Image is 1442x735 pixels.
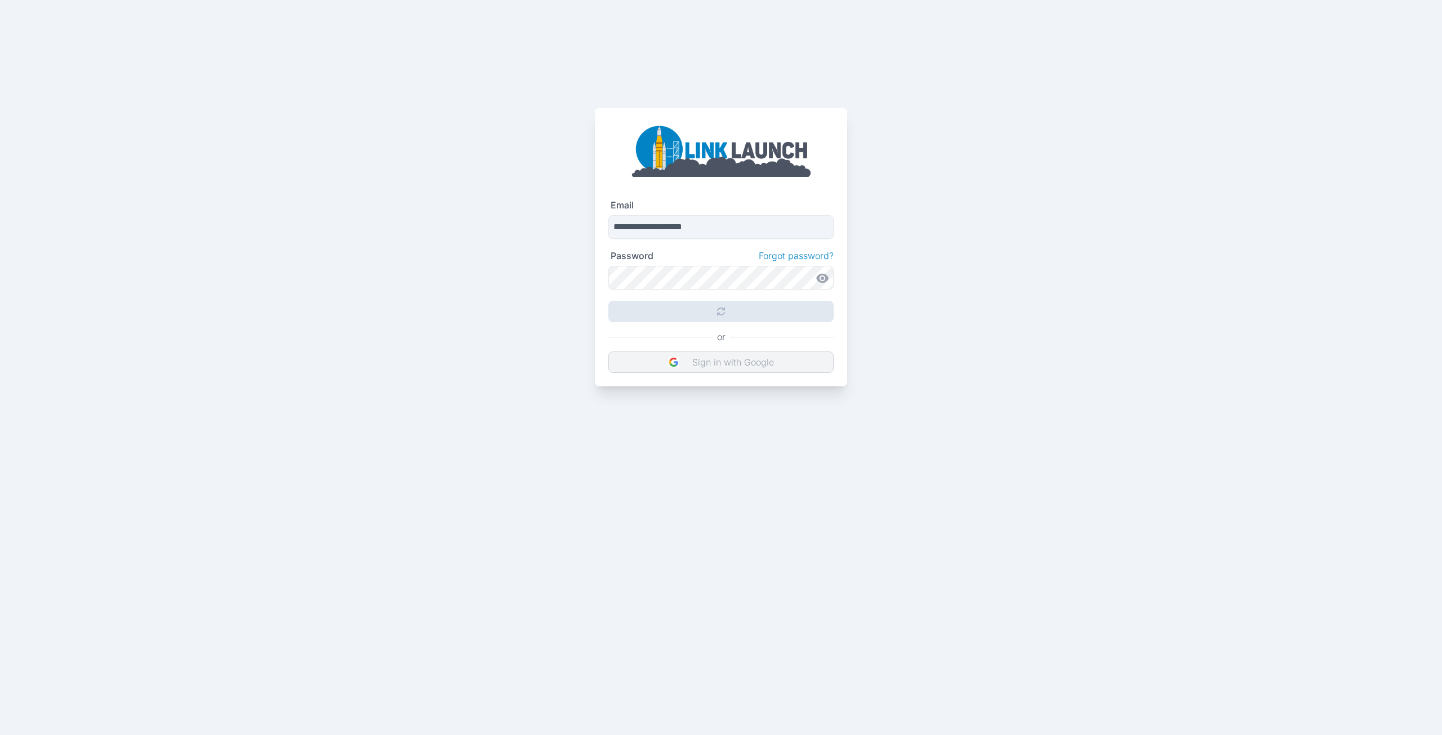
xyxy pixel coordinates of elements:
[669,357,679,367] img: DIz4rYaBO0VM93JpwbwaJtqNfEsbwZFgEL50VtgcJLBV6wK9aKtfd+cEkvuBfcC37k9h8VGR+csPdltgAAAABJRU5ErkJggg==
[692,357,774,368] p: Sign in with Google
[608,351,834,373] button: Sign in with Google
[717,331,726,342] p: or
[631,122,811,177] img: linklaunch_big.2e5cdd30.png
[759,250,834,261] a: Forgot password?
[611,199,634,211] label: Email
[611,250,653,261] label: Password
